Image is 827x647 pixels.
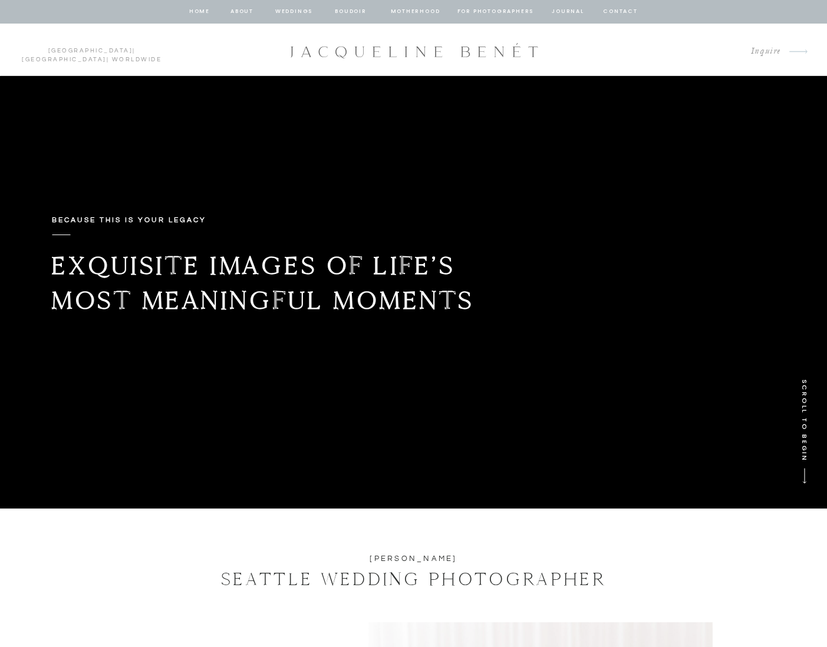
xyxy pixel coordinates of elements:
h2: [PERSON_NAME] [301,552,526,565]
a: for photographers [457,6,534,17]
a: Weddings [274,6,314,17]
a: journal [550,6,587,17]
b: Exquisite images of life’s most meaningful moments [51,250,475,316]
a: [GEOGRAPHIC_DATA] [22,57,107,62]
a: Motherhood [391,6,440,17]
h1: SEATTLE WEDDING PHOTOGRAPHER [184,565,644,593]
p: | | Worldwide [17,47,167,54]
a: Inquire [742,44,781,60]
a: home [189,6,211,17]
a: about [230,6,255,17]
a: BOUDOIR [334,6,368,17]
p: SCROLL TO BEGIN [796,379,810,479]
a: [GEOGRAPHIC_DATA] [48,48,133,54]
b: Because this is your legacy [52,216,206,224]
a: contact [602,6,640,17]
